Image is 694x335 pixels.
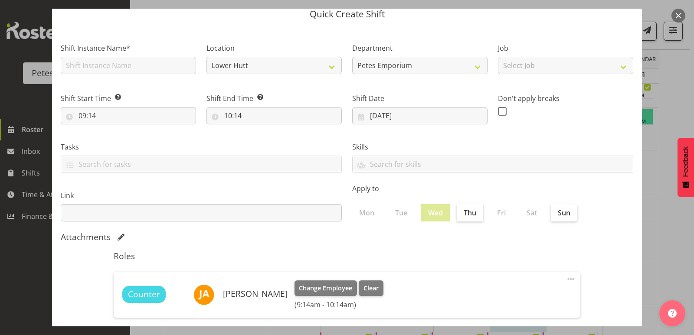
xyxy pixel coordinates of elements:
span: Clear [363,283,379,293]
label: Job [498,43,633,53]
label: Location [206,43,342,53]
button: Change Employee [295,280,357,296]
label: Tasks [61,142,342,152]
label: Wed [421,204,450,221]
img: jeseryl-armstrong10788.jpg [193,284,214,305]
label: Sat [520,204,544,221]
input: Click to select... [352,107,488,124]
label: Tue [388,204,414,221]
h6: [PERSON_NAME] [223,289,288,299]
p: Quick Create Shift [61,10,633,19]
label: Apply to [352,183,633,194]
button: Feedback - Show survey [678,138,694,197]
input: Click to select... [206,107,342,124]
input: Search for tasks [61,157,341,171]
label: Shift End Time [206,93,342,104]
label: Shift Date [352,93,488,104]
span: Feedback [682,146,690,177]
span: Change Employee [299,283,352,293]
label: Shift Instance Name* [61,43,196,53]
button: Clear [359,280,383,296]
label: Fri [490,204,513,221]
label: Thu [457,204,483,221]
input: Click to select... [61,107,196,124]
input: Search for skills [353,157,633,171]
span: Counter [128,288,160,301]
h6: (9:14am - 10:14am) [295,300,383,309]
input: Shift Instance Name [61,57,196,74]
label: Mon [352,204,381,221]
label: Sun [551,204,577,221]
label: Shift Start Time [61,93,196,104]
img: help-xxl-2.png [668,309,677,318]
h5: Roles [114,251,580,261]
h5: Attachments [61,232,111,242]
label: Link [61,190,342,201]
label: Skills [352,142,633,152]
label: Don't apply breaks [498,93,633,104]
label: Department [352,43,488,53]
